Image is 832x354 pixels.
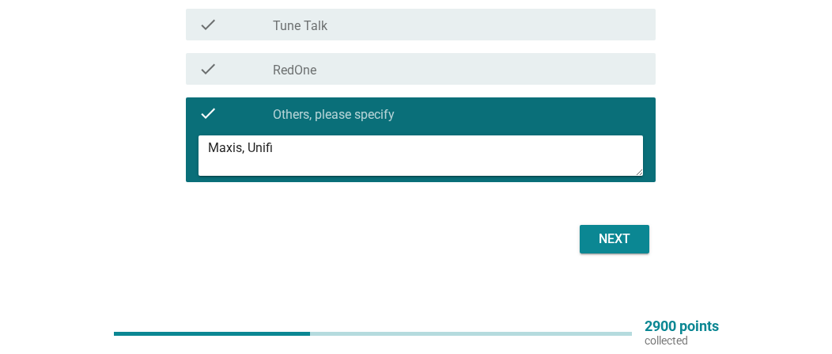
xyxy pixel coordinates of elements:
i: check [199,104,217,123]
i: check [199,15,217,34]
i: check [199,59,217,78]
label: Tune Talk [273,18,327,34]
p: 2900 points [645,319,719,333]
label: Others, please specify [273,107,395,123]
button: Next [580,225,649,253]
label: RedOne [273,63,316,78]
div: Next [592,230,637,249]
p: collected [645,333,719,348]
